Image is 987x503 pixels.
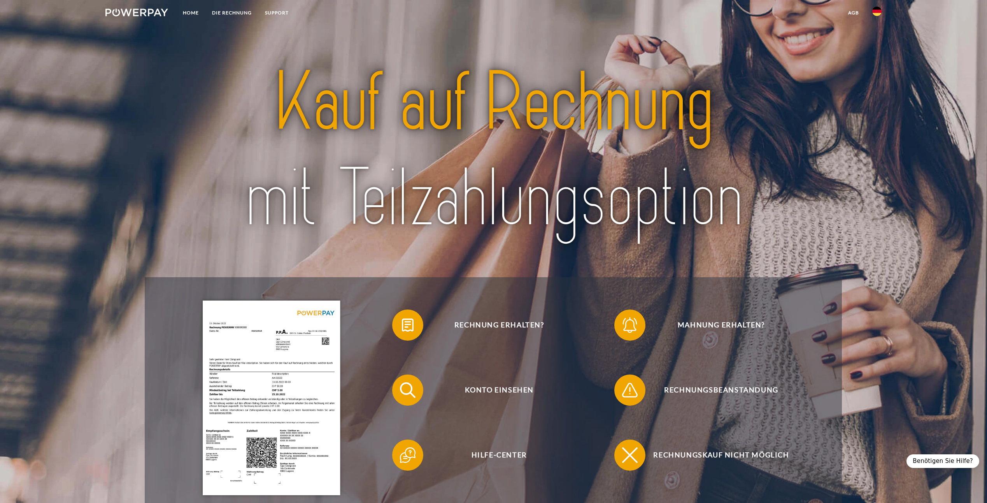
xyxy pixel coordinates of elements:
img: qb_warning.svg [620,380,640,400]
img: logo-powerpay-white.svg [105,9,168,16]
img: qb_help.svg [398,445,417,465]
img: title-powerpay_de.svg [185,50,801,251]
img: qb_close.svg [620,445,640,465]
span: Rechnungskauf nicht möglich [626,440,817,471]
a: DIE RECHNUNG [205,6,258,20]
a: Home [176,6,205,20]
img: qb_bill.svg [398,315,417,335]
img: qb_bell.svg [620,315,640,335]
button: Mahnung erhalten? [614,310,817,341]
span: Rechnung erhalten? [404,310,594,341]
span: Rechnungsbeanstandung [626,375,817,406]
img: single_invoice_powerpay_de.jpg [203,301,340,495]
img: de [872,7,882,16]
span: Konto einsehen [404,375,594,406]
button: Rechnungsbeanstandung [614,375,817,406]
button: Konto einsehen [392,375,594,406]
img: qb_search.svg [398,380,417,400]
a: agb [841,6,866,20]
button: Hilfe-Center [392,440,594,471]
div: Benötigen Sie Hilfe? [906,454,979,468]
a: SUPPORT [258,6,295,20]
button: Rechnung erhalten? [392,310,594,341]
span: Hilfe-Center [404,440,594,471]
span: Mahnung erhalten? [626,310,817,341]
button: Rechnungskauf nicht möglich [614,440,817,471]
